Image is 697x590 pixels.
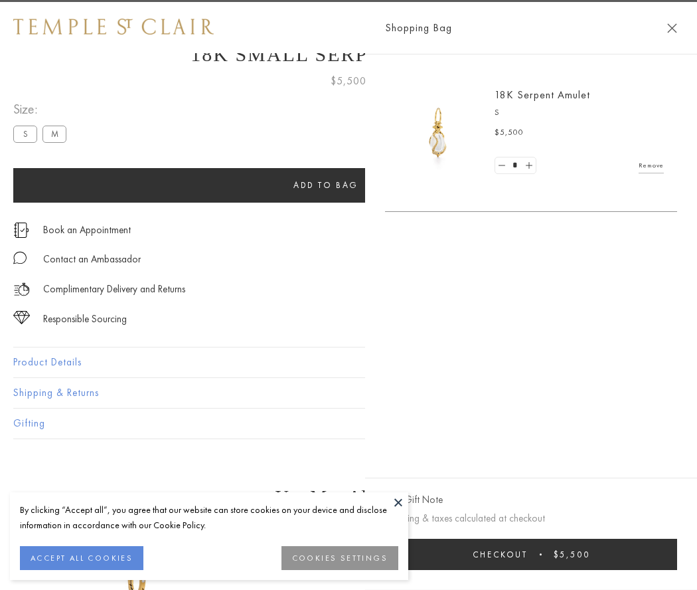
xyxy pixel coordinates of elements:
a: Remove [639,158,664,173]
img: icon_delivery.svg [13,281,30,298]
div: Responsible Sourcing [43,311,127,328]
button: Add Gift Note [385,492,443,508]
h1: 18K Small Serpent Amulet [13,43,684,66]
button: Add to bag [13,168,639,203]
a: 18K Serpent Amulet [495,88,590,102]
h3: You May Also Like [33,486,664,508]
button: ACCEPT ALL COOKIES [20,546,143,570]
div: Contact an Ambassador [43,251,141,268]
img: icon_appointment.svg [13,223,29,238]
span: $5,500 [331,72,366,90]
span: $5,500 [554,549,590,560]
div: By clicking “Accept all”, you agree that our website can store cookies on your device and disclos... [20,502,398,533]
button: Close Shopping Bag [667,23,677,33]
p: S [495,106,664,120]
img: icon_sourcing.svg [13,311,30,324]
span: Shopping Bag [385,19,452,37]
a: Set quantity to 0 [495,157,508,174]
span: Checkout [473,549,528,560]
p: Shipping & taxes calculated at checkout [385,510,677,527]
img: P51836-E11SERPPV [398,93,478,173]
button: COOKIES SETTINGS [281,546,398,570]
a: Set quantity to 2 [522,157,535,174]
button: Checkout $5,500 [385,539,677,570]
a: Book an Appointment [43,223,131,237]
p: Complimentary Delivery and Returns [43,281,185,298]
button: Gifting [13,409,684,439]
img: Temple St. Clair [13,19,214,35]
span: Add to bag [293,179,358,191]
button: Product Details [13,347,684,377]
span: Size: [13,98,72,120]
label: M [42,126,66,142]
img: MessageIcon-01_2.svg [13,251,27,264]
span: $5,500 [495,126,524,140]
button: Shipping & Returns [13,378,684,408]
label: S [13,126,37,142]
